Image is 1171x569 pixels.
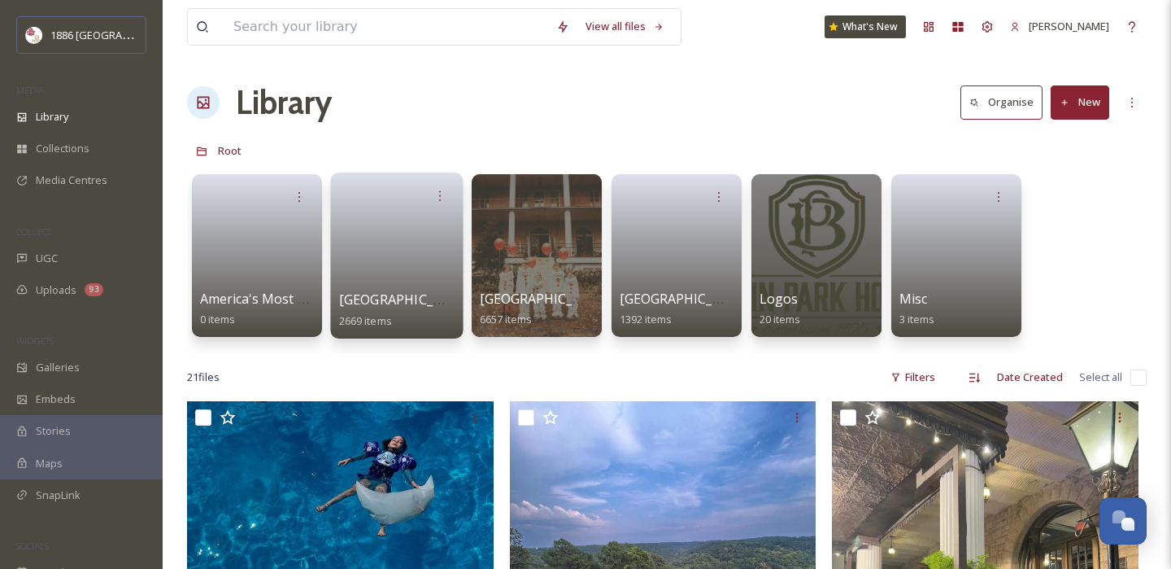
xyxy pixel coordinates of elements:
button: Open Chat [1099,497,1147,545]
a: View all files [577,11,673,42]
span: Misc [899,290,927,308]
div: Date Created [989,361,1071,393]
a: Root [218,141,242,160]
span: [GEOGRAPHIC_DATA] [620,290,751,308]
div: Filters [882,361,943,393]
span: Uploads [36,282,76,298]
span: Library [36,109,68,125]
button: New [1051,85,1109,119]
span: [PERSON_NAME] [1029,19,1109,33]
span: America's Most Haunted Hotel [200,290,386,308]
span: SOCIALS [16,540,49,552]
span: Root [218,143,242,158]
a: [GEOGRAPHIC_DATA]2669 items [339,292,472,328]
span: Logos [760,290,798,308]
a: What's New [825,15,906,38]
span: Stories [36,423,71,439]
span: 21 file s [187,370,220,385]
span: UGC [36,251,58,266]
span: COLLECT [16,225,51,238]
span: Embeds [36,392,76,407]
span: Galleries [36,360,80,375]
span: MEDIA [16,84,45,96]
span: 0 items [200,312,235,326]
span: 2669 items [339,313,392,327]
a: [GEOGRAPHIC_DATA]6657 items [480,291,611,326]
span: [GEOGRAPHIC_DATA] [339,291,472,309]
span: Media Centres [36,173,107,188]
a: Library [236,78,332,127]
span: SnapLink [36,488,81,503]
span: 6657 items [480,312,532,326]
span: [GEOGRAPHIC_DATA] [480,290,611,308]
a: Misc3 items [899,291,934,326]
span: Collections [36,141,89,156]
span: 1886 [GEOGRAPHIC_DATA] [50,27,179,42]
a: America's Most Haunted Hotel0 items [200,291,386,326]
span: 1392 items [620,312,672,326]
span: 3 items [899,312,934,326]
span: 20 items [760,312,800,326]
input: Search your library [225,9,548,45]
span: Select all [1079,370,1122,385]
button: Organise [960,85,1043,119]
a: Logos20 items [760,291,800,326]
span: WIDGETS [16,335,54,347]
a: [PERSON_NAME] [1002,11,1117,42]
img: logos.png [26,27,42,43]
div: 93 [85,283,103,296]
a: [GEOGRAPHIC_DATA]1392 items [620,291,751,326]
a: Organise [960,85,1051,119]
span: Maps [36,456,63,471]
